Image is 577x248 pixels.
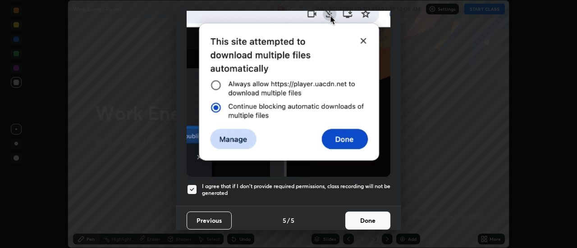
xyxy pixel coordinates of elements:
h4: 5 [291,216,294,225]
h5: I agree that if I don't provide required permissions, class recording will not be generated [202,183,390,197]
button: Previous [187,212,232,230]
h4: / [287,216,290,225]
h4: 5 [283,216,286,225]
button: Done [345,212,390,230]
